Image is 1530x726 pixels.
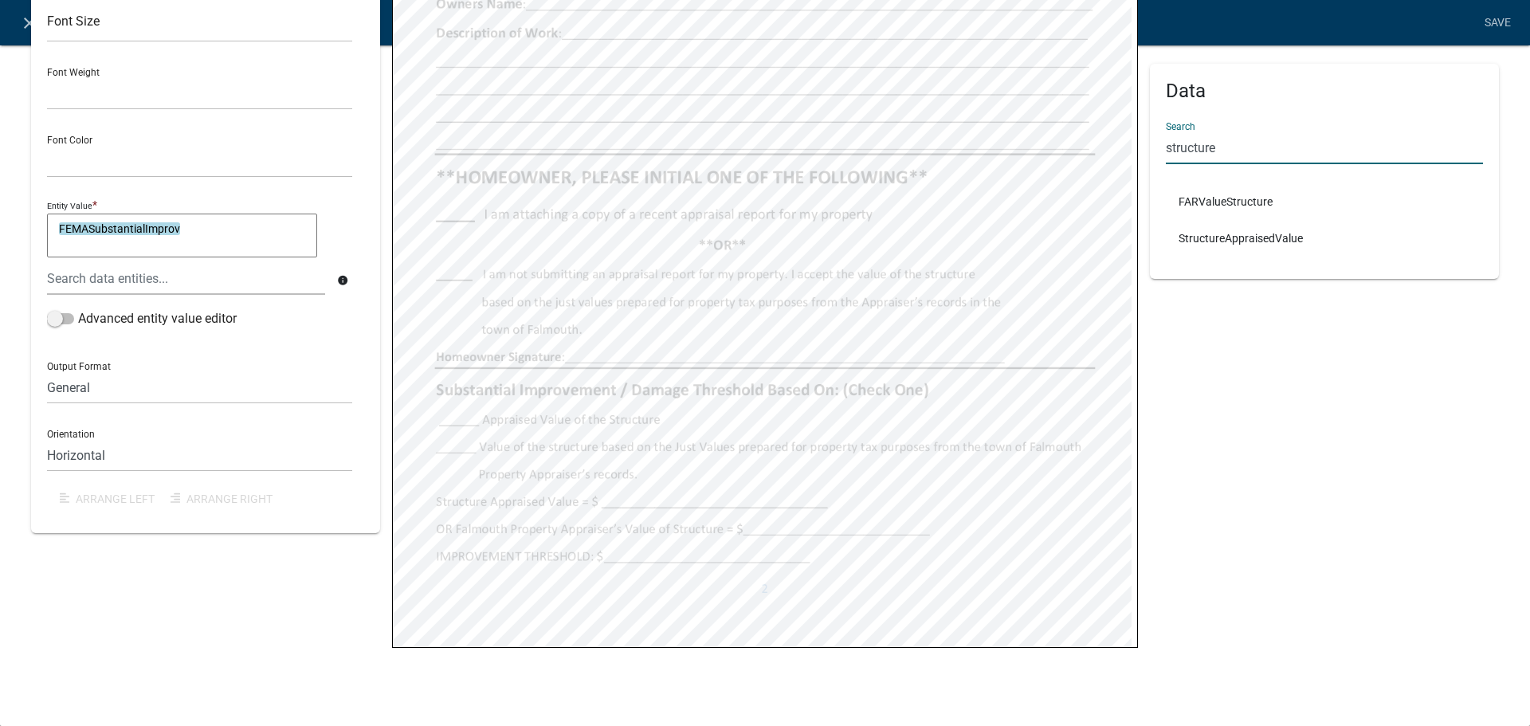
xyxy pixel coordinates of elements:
[47,200,92,210] p: Entity Value
[1166,80,1483,103] h4: Data
[47,485,158,513] button: Arrange Left
[47,309,237,328] label: Advanced entity value editor
[47,262,325,295] input: Search data entities...
[1166,220,1483,257] li: StructureAppraisedValue
[1166,183,1483,220] li: FARValueStructure
[1477,8,1517,38] a: Save
[20,14,39,33] i: close
[337,275,348,286] i: info
[158,485,285,513] button: Arrange Right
